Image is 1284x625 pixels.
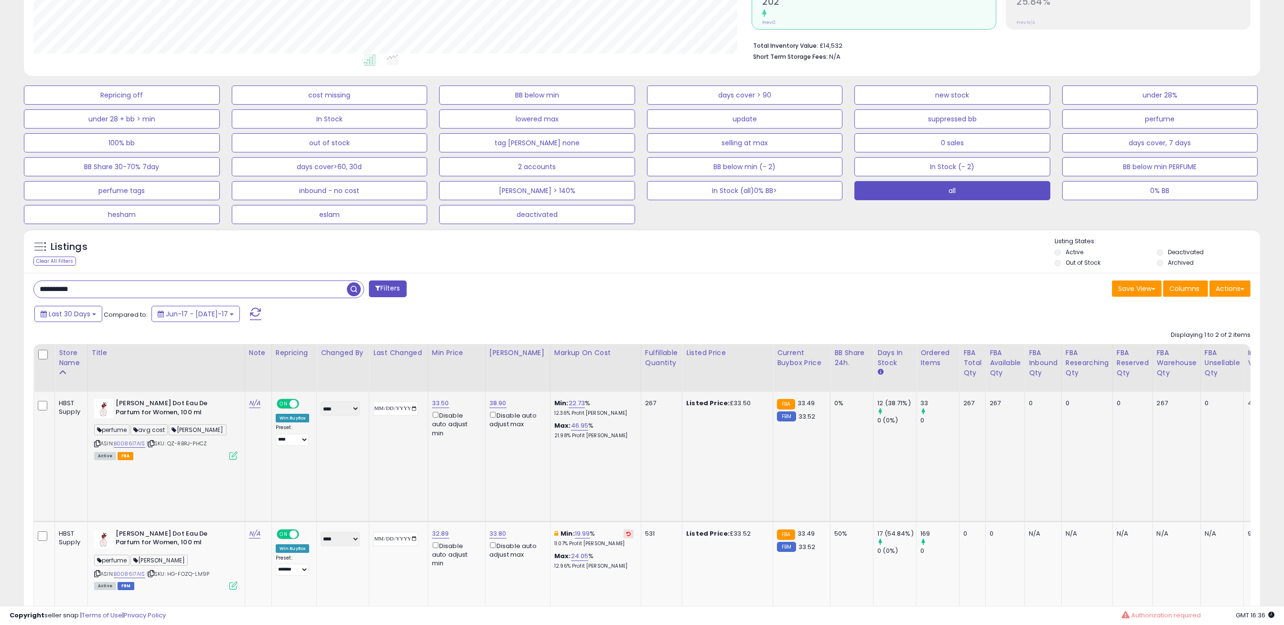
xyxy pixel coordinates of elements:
button: Filters [369,280,406,297]
b: Listed Price: [686,529,730,538]
div: Ordered Items [920,348,955,368]
div: 0 [990,529,1017,538]
div: Disable auto adjust min [432,410,478,438]
button: BB below min [439,86,635,105]
button: all [854,181,1050,200]
div: HBST Supply [59,399,80,416]
div: FBA Total Qty [963,348,982,378]
p: 11.07% Profit [PERSON_NAME] [554,540,634,547]
span: perfume [94,555,129,566]
button: Repricing off [24,86,220,105]
div: 12 (38.71%) [877,399,916,408]
div: 33 [920,399,959,408]
b: Max: [554,421,571,430]
p: 21.98% Profit [PERSON_NAME] [554,432,634,439]
button: Columns [1163,280,1208,297]
h5: Listings [51,240,87,254]
small: FBM [777,542,796,552]
th: The percentage added to the cost of goods (COGS) that forms the calculator for Min & Max prices. [550,344,641,392]
div: Listed Price [686,348,769,358]
div: 9669.51 [1248,529,1273,538]
div: % [554,552,634,570]
div: Note [249,348,268,358]
span: avg cost [130,424,168,435]
span: [PERSON_NAME] [130,555,188,566]
div: % [554,529,634,547]
small: Days In Stock. [877,368,883,377]
b: [PERSON_NAME] Dot Eau De Parfum for Women, 100 ml [116,529,232,550]
div: Preset: [276,424,310,446]
button: days cover, 7 days [1062,133,1258,152]
button: Jun-17 - [DATE]-17 [151,306,240,322]
b: Min: [554,399,569,408]
div: % [554,421,634,439]
button: 0% BB [1062,181,1258,200]
p: 12.36% Profit [PERSON_NAME] [554,410,634,417]
div: 17 (54.84%) [877,529,916,538]
button: new stock [854,86,1050,105]
button: perfume [1062,109,1258,129]
div: % [554,399,634,417]
img: 3160JULL9TL._SL40_.jpg [94,399,113,418]
button: update [647,109,843,129]
span: 33.49 [798,399,815,408]
div: 50% [834,529,866,538]
button: BB below min (- 2) [647,157,843,176]
strong: Copyright [10,611,44,620]
div: 267 [990,399,1017,408]
b: Short Term Storage Fees: [753,53,828,61]
a: N/A [249,399,260,408]
button: cost missing [232,86,428,105]
button: Actions [1209,280,1251,297]
div: Last Changed [373,348,424,358]
div: Disable auto adjust max [489,540,543,559]
button: days cover>60, 30d [232,157,428,176]
div: Win BuyBox [276,414,310,422]
span: 33.49 [798,529,815,538]
span: FBA [118,452,134,460]
a: 38.90 [489,399,507,408]
div: Days In Stock [877,348,912,368]
button: tag [PERSON_NAME] none [439,133,635,152]
div: Disable auto adjust min [432,540,478,568]
div: FBA inbound Qty [1029,348,1057,378]
button: [PERSON_NAME] > 140% [439,181,635,200]
button: eslam [232,205,428,224]
a: B0086I7AIS [114,570,145,578]
a: 19.99 [575,529,590,539]
label: Deactivated [1168,248,1204,256]
b: Listed Price: [686,399,730,408]
span: Last 30 Days [49,309,90,319]
div: 0 [1029,399,1054,408]
div: ASIN: [94,399,237,459]
span: OFF [298,530,313,538]
div: 0 [920,416,959,425]
small: FBA [777,529,795,540]
div: Title [92,348,241,358]
div: BB Share 24h. [834,348,869,368]
div: N/A [1117,529,1145,538]
a: Privacy Policy [124,611,166,620]
b: Max: [554,551,571,560]
span: N/A [829,52,841,61]
button: out of stock [232,133,428,152]
a: 22.73 [569,399,585,408]
img: 3160JULL9TL._SL40_.jpg [94,529,113,549]
div: Changed by [321,348,365,358]
span: | SKU: QZ-RBRJ-PHCZ [147,440,207,447]
div: Disable auto adjust max [489,410,543,429]
button: In Stock (all)0% BB> [647,181,843,200]
div: 0 [963,529,978,538]
a: B0086I7AIS [114,440,145,448]
div: 4862.07 [1248,399,1273,408]
th: CSV column name: cust_attr_2_Changed by [317,344,369,392]
span: ON [278,530,290,538]
div: Markup on Cost [554,348,637,358]
span: | SKU: HG-FOZQ-LM9P [147,570,209,578]
button: perfume tags [24,181,220,200]
button: In Stock [232,109,428,129]
div: £33.52 [686,529,766,538]
div: 0% [834,399,866,408]
div: 0 (0%) [877,547,916,555]
div: Repricing [276,348,313,358]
